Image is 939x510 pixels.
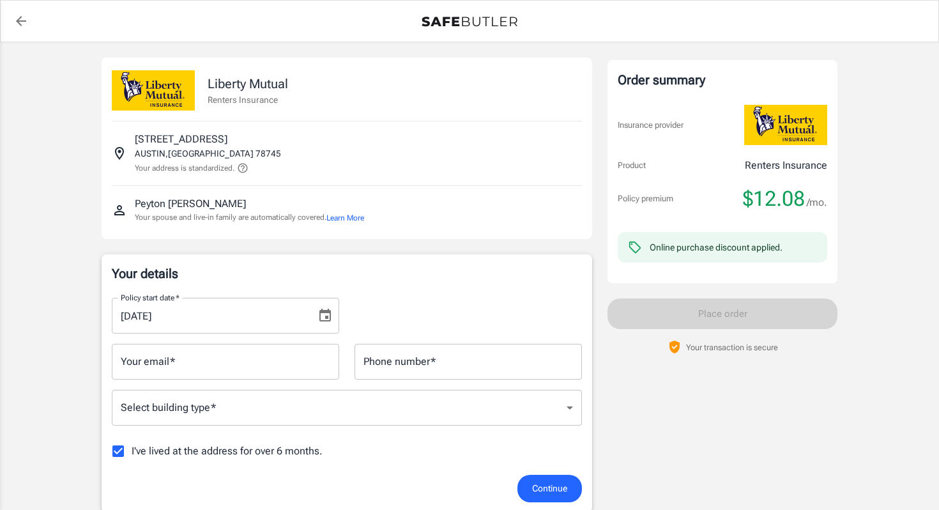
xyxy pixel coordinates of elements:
[618,70,827,89] div: Order summary
[208,74,288,93] p: Liberty Mutual
[132,444,323,459] span: I've lived at the address for over 6 months.
[135,132,227,147] p: [STREET_ADDRESS]
[112,146,127,161] svg: Insured address
[744,105,827,145] img: Liberty Mutual
[355,344,582,380] input: Enter number
[618,159,646,172] p: Product
[686,341,778,353] p: Your transaction is secure
[208,93,288,106] p: Renters Insurance
[112,298,307,334] input: MM/DD/YYYY
[618,119,683,132] p: Insurance provider
[532,481,567,497] span: Continue
[135,162,234,174] p: Your address is standardized.
[112,265,582,282] p: Your details
[743,186,805,212] span: $12.08
[112,344,339,380] input: Enter email
[112,203,127,218] svg: Insured person
[135,212,364,224] p: Your spouse and live-in family are automatically covered.
[745,158,827,173] p: Renters Insurance
[135,196,246,212] p: Peyton [PERSON_NAME]
[517,475,582,502] button: Continue
[112,70,195,111] img: Liberty Mutual
[807,194,827,212] span: /mo.
[135,147,281,160] p: AUSTIN , [GEOGRAPHIC_DATA] 78745
[312,303,338,328] button: Choose date, selected date is Aug 20, 2025
[618,192,673,205] p: Policy premium
[650,241,782,254] div: Online purchase discount applied.
[422,17,517,27] img: Back to quotes
[326,212,364,224] button: Learn More
[8,8,34,34] a: back to quotes
[121,292,179,303] label: Policy start date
